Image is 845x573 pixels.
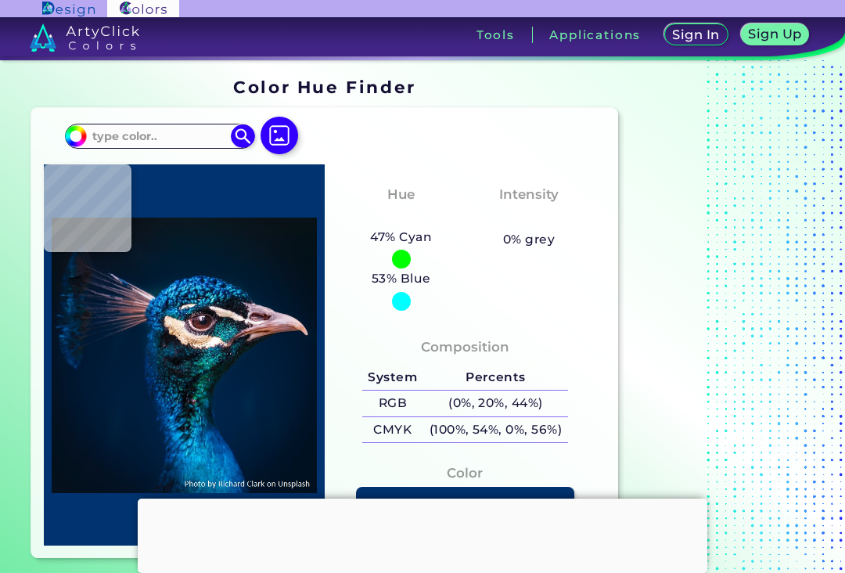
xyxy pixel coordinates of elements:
h4: Intensity [499,183,559,206]
h5: 53% Blue [365,268,437,289]
img: logo_artyclick_colors_white.svg [30,23,140,52]
h5: Sign Up [748,27,801,40]
h5: 47% Cyan [365,227,438,247]
h5: RGB [362,391,423,416]
input: type color.. [87,126,232,147]
h3: Vibrant [495,208,563,227]
iframe: Advertisement [138,499,707,569]
h4: Composition [421,336,509,359]
h5: 0% grey [503,229,555,250]
h5: (0%, 20%, 44%) [423,391,568,416]
h5: System [362,365,423,391]
h4: Hue [387,183,415,206]
h5: CMYK [362,417,423,443]
h5: Sign In [672,28,719,41]
a: Sign Up [741,23,810,45]
img: ArtyClick Design logo [42,2,95,16]
img: icon picture [261,117,298,154]
h4: Color [447,462,483,485]
h3: Tools [476,29,515,41]
h1: Color Hue Finder [233,75,415,99]
h3: Applications [549,29,641,41]
h5: (100%, 54%, 0%, 56%) [423,417,568,443]
img: img_pavlin.jpg [52,172,317,538]
img: icon search [231,124,254,148]
a: Sign In [664,23,728,45]
h3: Cyan-Blue [357,208,445,227]
h5: Percents [423,365,568,391]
